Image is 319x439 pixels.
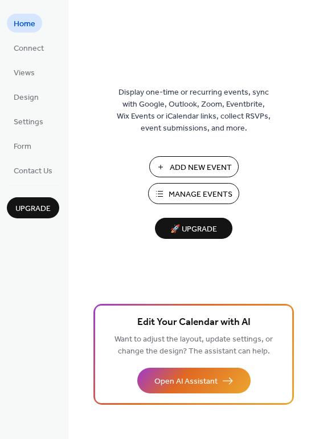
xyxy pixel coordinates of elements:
[169,189,232,201] span: Manage Events
[14,67,35,79] span: Views
[154,376,218,388] span: Open AI Assistant
[14,92,39,104] span: Design
[170,162,232,174] span: Add New Event
[148,183,239,204] button: Manage Events
[14,141,31,153] span: Form
[137,368,251,393] button: Open AI Assistant
[7,197,59,218] button: Upgrade
[7,87,46,106] a: Design
[7,161,59,180] a: Contact Us
[114,332,273,359] span: Want to adjust the layout, update settings, or change the design? The assistant can help.
[7,38,51,57] a: Connect
[7,63,42,82] a: Views
[15,203,51,215] span: Upgrade
[149,156,239,177] button: Add New Event
[14,43,44,55] span: Connect
[14,18,35,30] span: Home
[155,218,232,239] button: 🚀 Upgrade
[162,222,226,237] span: 🚀 Upgrade
[7,14,42,32] a: Home
[14,165,52,177] span: Contact Us
[14,116,43,128] span: Settings
[137,315,251,331] span: Edit Your Calendar with AI
[117,87,271,135] span: Display one-time or recurring events, sync with Google, Outlook, Zoom, Eventbrite, Wix Events or ...
[7,112,50,131] a: Settings
[7,136,38,155] a: Form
